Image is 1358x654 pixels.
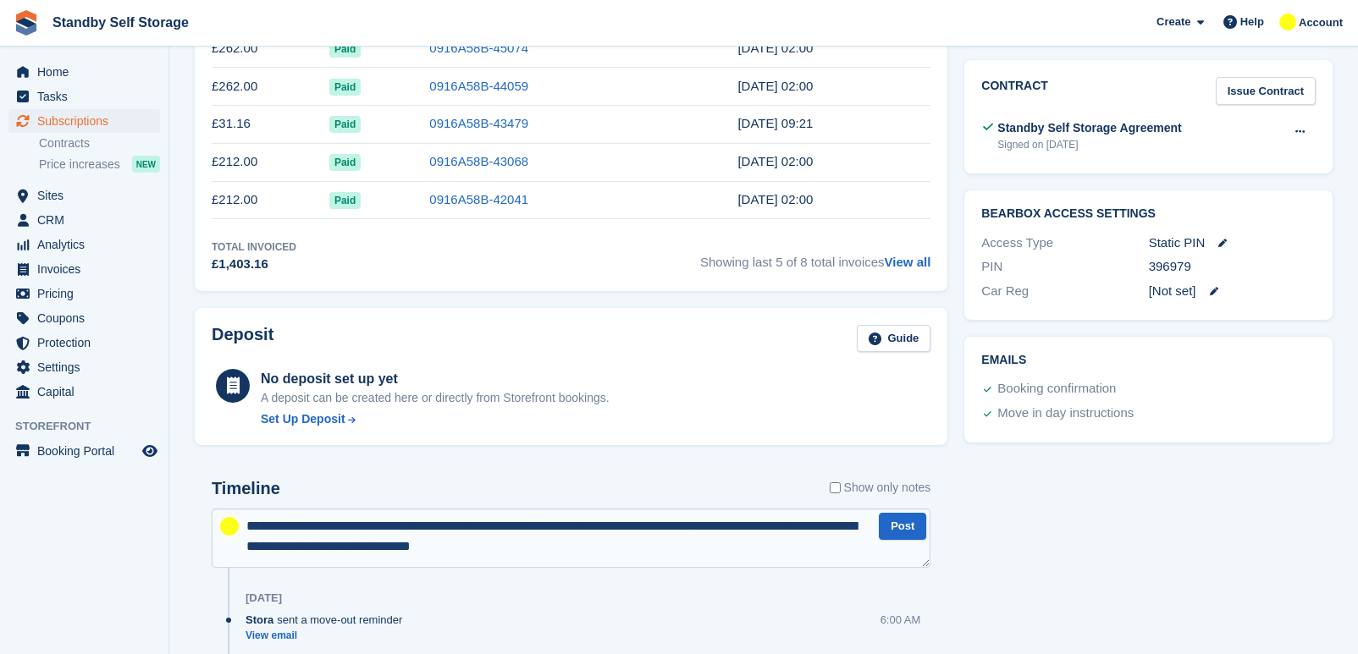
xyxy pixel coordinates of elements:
[261,369,610,389] div: No deposit set up yet
[37,355,139,379] span: Settings
[1240,14,1264,30] span: Help
[329,41,361,58] span: Paid
[737,116,813,130] time: 2025-06-11 08:21:19 UTC
[8,60,160,84] a: menu
[37,331,139,354] span: Protection
[212,30,329,68] td: £262.00
[1157,14,1190,30] span: Create
[329,154,361,171] span: Paid
[37,85,139,108] span: Tasks
[997,119,1181,137] div: Standby Self Storage Agreement
[8,306,160,330] a: menu
[737,192,813,206] time: 2025-04-30 01:00:09 UTC
[8,208,160,232] a: menu
[830,479,841,497] input: Show only notes
[997,379,1116,399] div: Booking confirmation
[37,233,139,256] span: Analytics
[737,41,813,55] time: 2025-07-31 01:00:36 UTC
[15,418,168,435] span: Storefront
[1149,257,1316,277] div: 396979
[1149,234,1316,253] div: Static PIN
[39,157,120,173] span: Price increases
[37,184,139,207] span: Sites
[37,257,139,281] span: Invoices
[8,85,160,108] a: menu
[981,354,1316,367] h2: Emails
[8,233,160,256] a: menu
[429,79,528,93] a: 0916A58B-44059
[981,282,1148,301] div: Car Reg
[880,612,921,628] div: 6:00 AM
[885,255,931,269] a: View all
[8,331,160,354] a: menu
[8,282,160,305] a: menu
[246,591,282,605] div: [DATE]
[261,410,610,428] a: Set Up Deposit
[700,239,930,274] span: Showing last 5 of 8 total invoices
[212,255,296,274] div: £1,403.16
[37,380,139,404] span: Capital
[246,629,411,643] a: View email
[857,325,931,353] a: Guide
[429,116,528,130] a: 0916A58B-43479
[997,404,1134,424] div: Move in day instructions
[329,116,361,133] span: Paid
[39,155,160,173] a: Price increases NEW
[46,8,196,36] a: Standby Self Storage
[1149,282,1316,301] div: [Not set]
[997,137,1181,152] div: Signed on [DATE]
[1279,14,1296,30] img: Glenn Fisher
[140,441,160,461] a: Preview store
[37,282,139,305] span: Pricing
[212,143,329,181] td: £212.00
[429,192,528,206] a: 0916A58B-42041
[220,517,239,536] img: Glenn Fisher
[212,181,329,219] td: £212.00
[212,239,296,255] div: Total Invoiced
[8,439,160,463] a: menu
[261,410,345,428] div: Set Up Deposit
[14,10,39,36] img: stora-icon-8386f47178a22dfd0bd8f6a31ec36ba5ce8667c1dd55bd0f319d3a0aa187defe.svg
[830,479,931,497] label: Show only notes
[39,135,160,151] a: Contracts
[737,79,813,93] time: 2025-06-30 01:00:18 UTC
[212,479,280,498] h2: Timeline
[246,612,273,628] span: Stora
[329,192,361,209] span: Paid
[981,77,1048,105] h2: Contract
[261,389,610,407] p: A deposit can be created here or directly from Storefront bookings.
[37,439,139,463] span: Booking Portal
[8,355,160,379] a: menu
[8,184,160,207] a: menu
[981,234,1148,253] div: Access Type
[8,109,160,133] a: menu
[1216,77,1316,105] a: Issue Contract
[329,79,361,96] span: Paid
[37,60,139,84] span: Home
[8,380,160,404] a: menu
[981,257,1148,277] div: PIN
[246,612,411,628] div: sent a move-out reminder
[429,41,528,55] a: 0916A58B-45074
[212,68,329,106] td: £262.00
[37,306,139,330] span: Coupons
[37,208,139,232] span: CRM
[737,154,813,168] time: 2025-05-31 01:00:23 UTC
[1299,14,1343,31] span: Account
[8,257,160,281] a: menu
[212,105,329,143] td: £31.16
[37,109,139,133] span: Subscriptions
[429,154,528,168] a: 0916A58B-43068
[132,156,160,173] div: NEW
[981,207,1316,221] h2: BearBox Access Settings
[879,513,926,541] button: Post
[212,325,273,353] h2: Deposit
